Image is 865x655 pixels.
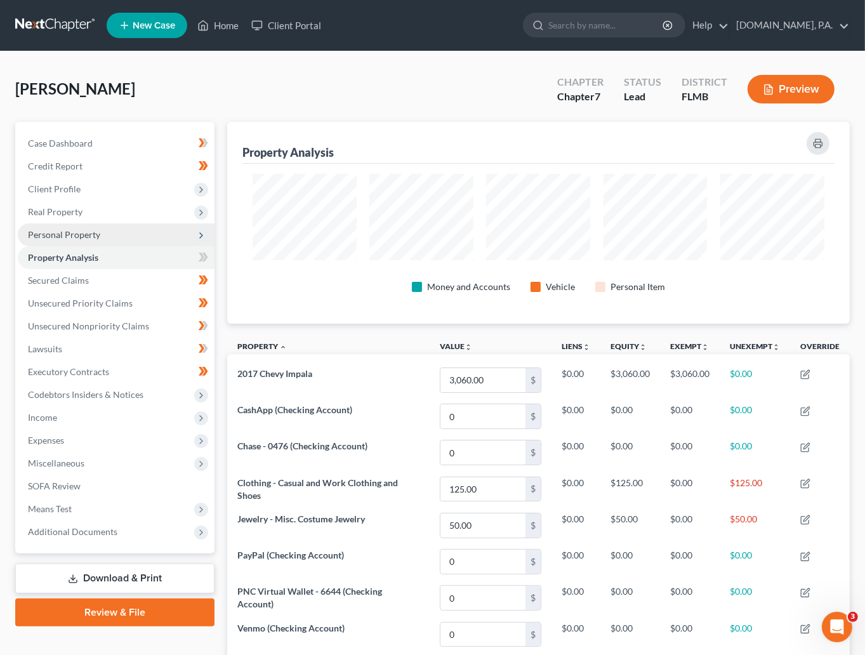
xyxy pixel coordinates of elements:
[237,623,345,633] span: Venmo (Checking Account)
[28,435,64,446] span: Expenses
[548,13,664,37] input: Search by name...
[18,246,215,269] a: Property Analysis
[440,586,525,610] input: 0.00
[660,616,720,652] td: $0.00
[720,471,790,507] td: $125.00
[28,206,83,217] span: Real Property
[525,513,541,538] div: $
[611,281,665,293] div: Personal Item
[28,526,117,537] span: Additional Documents
[730,14,849,37] a: [DOMAIN_NAME], P.A.
[237,586,382,609] span: PNC Virtual Wallet - 6644 (Checking Account)
[191,14,245,37] a: Home
[670,341,709,351] a: Exemptunfold_more
[18,315,215,338] a: Unsecured Nonpriority Claims
[15,79,135,98] span: [PERSON_NAME]
[28,275,89,286] span: Secured Claims
[237,550,344,560] span: PayPal (Checking Account)
[465,343,472,351] i: unfold_more
[600,616,660,652] td: $0.00
[660,471,720,507] td: $0.00
[237,513,365,524] span: Jewelry - Misc. Costume Jewelry
[18,269,215,292] a: Secured Claims
[18,132,215,155] a: Case Dashboard
[440,368,525,392] input: 0.00
[551,435,600,471] td: $0.00
[28,161,83,171] span: Credit Report
[551,507,600,543] td: $0.00
[551,616,600,652] td: $0.00
[525,477,541,501] div: $
[28,503,72,514] span: Means Test
[557,89,604,104] div: Chapter
[15,599,215,626] a: Review & File
[245,14,327,37] a: Client Portal
[720,435,790,471] td: $0.00
[237,440,367,451] span: Chase - 0476 (Checking Account)
[600,580,660,616] td: $0.00
[682,75,727,89] div: District
[18,338,215,361] a: Lawsuits
[682,89,727,104] div: FLMB
[440,513,525,538] input: 0.00
[18,155,215,178] a: Credit Report
[440,440,525,465] input: 0.00
[701,343,709,351] i: unfold_more
[525,368,541,392] div: $
[611,341,647,351] a: Equityunfold_more
[237,404,352,415] span: CashApp (Checking Account)
[660,435,720,471] td: $0.00
[242,145,334,160] div: Property Analysis
[28,412,57,423] span: Income
[28,252,98,263] span: Property Analysis
[660,398,720,434] td: $0.00
[28,366,109,377] span: Executory Contracts
[237,341,287,351] a: Property expand_less
[660,580,720,616] td: $0.00
[583,343,590,351] i: unfold_more
[551,580,600,616] td: $0.00
[772,343,780,351] i: unfold_more
[525,550,541,574] div: $
[624,89,661,104] div: Lead
[562,341,590,351] a: Liensunfold_more
[525,440,541,465] div: $
[15,564,215,593] a: Download & Print
[720,616,790,652] td: $0.00
[720,580,790,616] td: $0.00
[525,623,541,647] div: $
[28,480,81,491] span: SOFA Review
[600,471,660,507] td: $125.00
[440,341,472,351] a: Valueunfold_more
[720,398,790,434] td: $0.00
[848,612,858,622] span: 3
[600,507,660,543] td: $50.00
[28,298,133,308] span: Unsecured Priority Claims
[551,471,600,507] td: $0.00
[28,458,84,468] span: Miscellaneous
[551,543,600,579] td: $0.00
[28,321,149,331] span: Unsecured Nonpriority Claims
[440,477,525,501] input: 0.00
[28,138,93,149] span: Case Dashboard
[237,368,312,379] span: 2017 Chevy Impala
[720,543,790,579] td: $0.00
[639,343,647,351] i: unfold_more
[551,398,600,434] td: $0.00
[28,389,143,400] span: Codebtors Insiders & Notices
[440,550,525,574] input: 0.00
[600,543,660,579] td: $0.00
[427,281,510,293] div: Money and Accounts
[660,507,720,543] td: $0.00
[28,229,100,240] span: Personal Property
[730,341,780,351] a: Unexemptunfold_more
[237,477,398,501] span: Clothing - Casual and Work Clothing and Shoes
[525,586,541,610] div: $
[822,612,852,642] iframe: Intercom live chat
[600,362,660,398] td: $3,060.00
[600,435,660,471] td: $0.00
[279,343,287,351] i: expand_less
[624,75,661,89] div: Status
[748,75,835,103] button: Preview
[440,404,525,428] input: 0.00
